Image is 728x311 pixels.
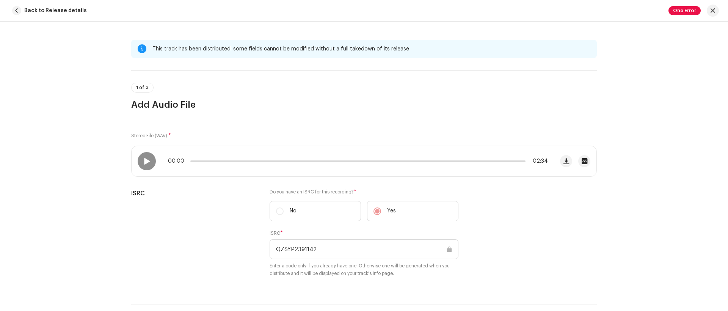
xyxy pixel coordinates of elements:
label: ISRC [270,230,283,236]
p: No [290,207,297,215]
h3: Add Audio File [131,99,597,111]
span: 02:34 [529,158,548,164]
span: 1 of 3 [136,85,149,90]
div: This track has been distributed: some fields cannot be modified without a full takedown of its re... [152,44,591,53]
p: Yes [387,207,396,215]
label: Do you have an ISRC for this recording? [270,189,458,195]
span: 00:00 [168,158,187,164]
small: Enter a code only if you already have one. Otherwise one will be generated when you distribute an... [270,262,458,277]
input: ABXYZ####### [270,239,458,259]
small: Stereo File (WAV) [131,134,167,138]
h5: ISRC [131,189,257,198]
